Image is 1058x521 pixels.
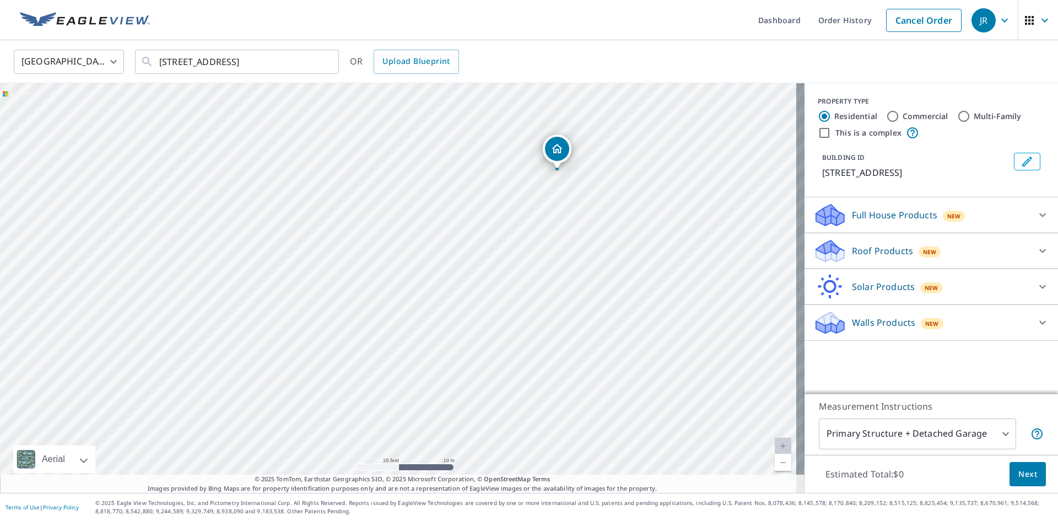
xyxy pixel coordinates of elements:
label: This is a complex [835,127,902,138]
div: Solar ProductsNew [813,273,1049,300]
div: OR [350,50,459,74]
p: © 2025 Eagle View Technologies, Inc. and Pictometry International Corp. All Rights Reserved. Repo... [95,499,1052,515]
span: Your report will include the primary structure and a detached garage if one exists. [1030,427,1044,441]
button: Edit building 1 [1014,153,1040,170]
p: Solar Products [852,280,915,293]
input: Search by address or latitude-longitude [159,46,316,77]
p: Walls Products [852,316,915,329]
span: New [925,283,938,292]
p: | [6,504,79,511]
a: Terms of Use [6,503,40,511]
div: Full House ProductsNew [813,202,1049,228]
div: Aerial [39,445,68,473]
a: Current Level 20, Zoom Out [775,454,791,471]
div: Walls ProductsNew [813,309,1049,336]
p: Measurement Instructions [819,400,1044,413]
a: Current Level 20, Zoom In Disabled [775,438,791,454]
a: OpenStreetMap [484,475,530,483]
div: Roof ProductsNew [813,238,1049,264]
div: [GEOGRAPHIC_DATA] [14,46,124,77]
a: Cancel Order [886,9,962,32]
p: Estimated Total: $0 [817,462,913,486]
label: Commercial [903,111,948,122]
div: PROPERTY TYPE [818,96,1045,106]
span: Upload Blueprint [382,55,450,68]
div: JR [971,8,996,33]
button: Next [1010,462,1046,487]
span: © 2025 TomTom, Earthstar Geographics SIO, © 2025 Microsoft Corporation, © [255,475,550,484]
p: Roof Products [852,244,913,257]
a: Terms [532,475,550,483]
span: New [923,248,937,256]
p: [STREET_ADDRESS] [822,166,1010,179]
a: Upload Blueprint [374,50,458,74]
div: Dropped pin, building 1, Residential property, 5125 W Golden Ave Rathdrum, ID 83858 [543,135,571,169]
span: Next [1018,468,1037,481]
div: Aerial [13,445,95,473]
p: BUILDING ID [822,153,865,162]
div: Primary Structure + Detached Garage [819,418,1016,449]
span: New [947,212,961,221]
label: Residential [834,111,877,122]
a: Privacy Policy [43,503,79,511]
p: Full House Products [852,208,937,222]
span: New [925,319,939,328]
img: EV Logo [20,12,150,29]
label: Multi-Family [974,111,1022,122]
